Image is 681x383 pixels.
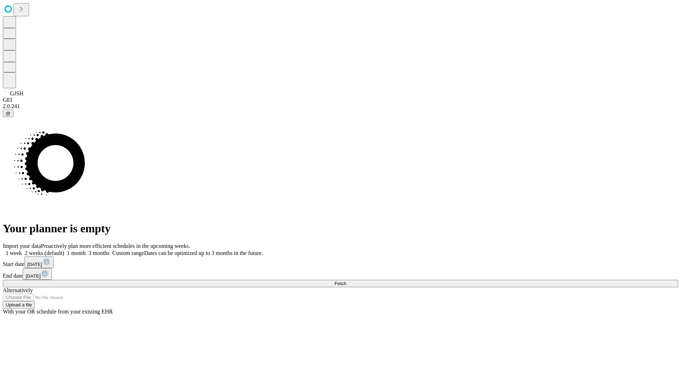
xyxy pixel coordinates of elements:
div: 2.0.241 [3,103,678,110]
button: [DATE] [23,268,52,280]
span: 1 week [6,250,22,256]
span: GJSH [10,90,23,96]
span: Dates can be optimized up to 3 months in the future. [144,250,263,256]
button: @ [3,110,13,117]
span: 2 weeks (default) [25,250,64,256]
span: Fetch [334,281,346,286]
span: 1 month [67,250,86,256]
span: 3 months [89,250,110,256]
button: [DATE] [24,256,54,268]
span: Alternatively [3,287,33,293]
div: GEI [3,97,678,103]
button: Fetch [3,280,678,287]
h1: Your planner is empty [3,222,678,235]
button: Upload a file [3,301,35,309]
span: [DATE] [27,262,42,267]
span: With your OR schedule from your existing EHR [3,309,113,315]
span: [DATE] [26,273,40,279]
span: @ [6,111,11,116]
span: Import your data [3,243,41,249]
span: Proactively plan more efficient schedules in the upcoming weeks. [41,243,190,249]
div: Start date [3,256,678,268]
span: Custom range [112,250,144,256]
div: End date [3,268,678,280]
